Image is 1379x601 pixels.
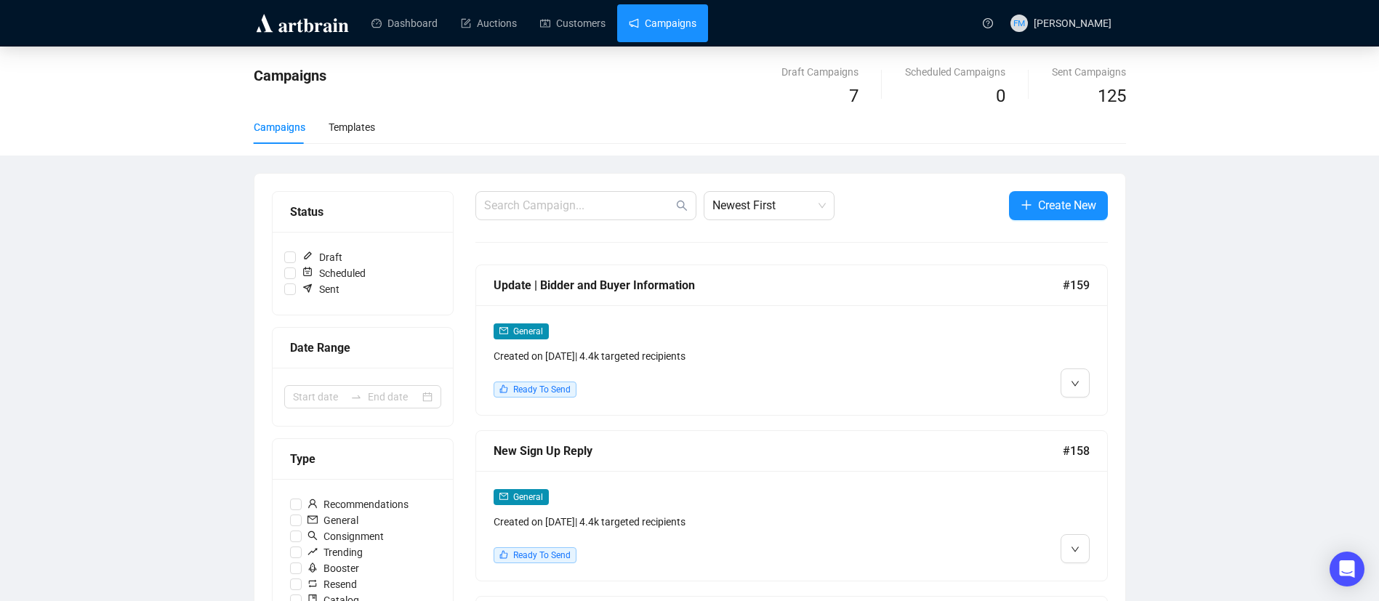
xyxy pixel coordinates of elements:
span: to [350,391,362,403]
span: General [513,326,543,336]
span: Booster [302,560,365,576]
div: Type [290,450,435,468]
div: Created on [DATE] | 4.4k targeted recipients [494,514,938,530]
span: Create New [1038,196,1096,214]
span: mail [499,492,508,501]
div: Status [290,203,435,221]
span: question-circle [983,18,993,28]
span: 7 [849,86,859,106]
span: General [302,512,364,528]
div: New Sign Up Reply [494,442,1063,460]
span: #159 [1063,276,1090,294]
span: #158 [1063,442,1090,460]
span: like [499,550,508,559]
span: General [513,492,543,502]
button: Create New [1009,191,1108,220]
span: down [1071,545,1080,554]
a: Update | Bidder and Buyer Information#159mailGeneralCreated on [DATE]| 4.4k targeted recipientsli... [475,265,1108,416]
span: Draft [296,249,348,265]
span: 0 [996,86,1005,106]
span: swap-right [350,391,362,403]
span: [PERSON_NAME] [1034,17,1111,29]
div: Draft Campaigns [781,64,859,80]
span: plus [1021,199,1032,211]
span: Resend [302,576,363,592]
span: like [499,384,508,393]
span: Trending [302,544,369,560]
span: FM [1013,16,1025,30]
span: down [1071,379,1080,388]
span: Consignment [302,528,390,544]
span: Ready To Send [513,384,571,395]
img: logo [254,12,351,35]
a: Customers [540,4,606,42]
div: Created on [DATE] | 4.4k targeted recipients [494,348,938,364]
span: mail [307,515,318,525]
span: Campaigns [254,67,326,84]
div: Open Intercom Messenger [1330,552,1364,586]
a: Auctions [461,4,517,42]
span: retweet [307,578,318,589]
div: Date Range [290,339,435,357]
a: Dashboard [371,4,438,42]
span: rocket [307,562,318,573]
div: Templates [329,119,375,135]
a: New Sign Up Reply#158mailGeneralCreated on [DATE]| 4.4k targeted recipientslikeReady To Send [475,430,1108,581]
span: user [307,499,318,509]
input: Start date [293,389,345,405]
div: Update | Bidder and Buyer Information [494,276,1063,294]
a: Campaigns [629,4,696,42]
span: Scheduled [296,265,371,281]
span: search [307,531,318,541]
span: search [676,200,688,211]
span: 125 [1098,86,1126,106]
span: Recommendations [302,496,414,512]
span: rise [307,546,318,557]
input: Search Campaign... [484,197,673,214]
div: Scheduled Campaigns [905,64,1005,80]
span: mail [499,326,508,335]
span: Ready To Send [513,550,571,560]
span: Sent [296,281,345,297]
div: Campaigns [254,119,305,135]
span: Newest First [712,192,826,219]
div: Sent Campaigns [1052,64,1126,80]
input: End date [368,389,419,405]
